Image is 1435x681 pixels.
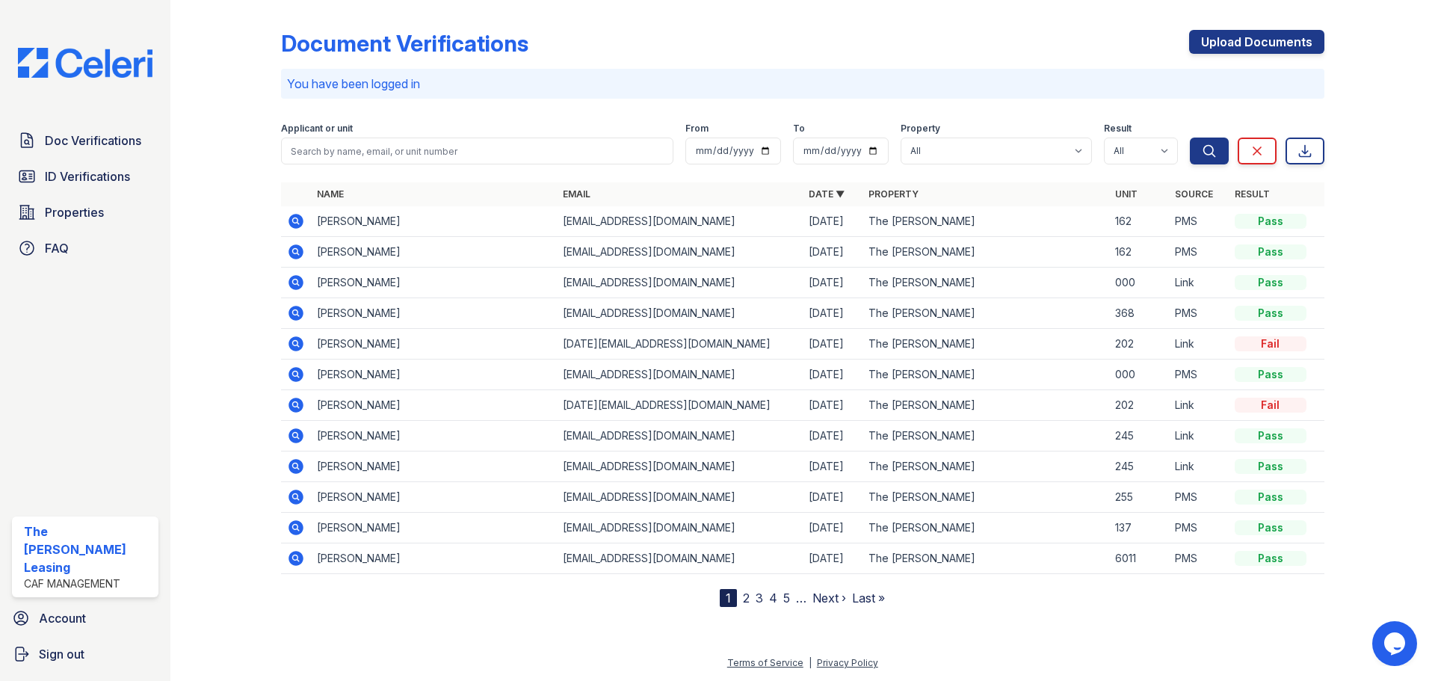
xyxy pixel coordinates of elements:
td: 202 [1109,390,1169,421]
td: [PERSON_NAME] [311,543,557,574]
td: Link [1169,421,1229,452]
td: [DATE][EMAIL_ADDRESS][DOMAIN_NAME] [557,329,803,360]
a: 3 [756,591,763,605]
td: [DATE] [803,360,862,390]
td: Link [1169,329,1229,360]
a: Result [1235,188,1270,200]
td: 245 [1109,421,1169,452]
td: [DATE][EMAIL_ADDRESS][DOMAIN_NAME] [557,390,803,421]
div: 1 [720,589,737,607]
td: [DATE] [803,237,862,268]
td: [DATE] [803,268,862,298]
div: Pass [1235,459,1306,474]
td: [PERSON_NAME] [311,482,557,513]
td: PMS [1169,543,1229,574]
span: FAQ [45,239,69,257]
td: [EMAIL_ADDRESS][DOMAIN_NAME] [557,421,803,452]
td: PMS [1169,237,1229,268]
div: Fail [1235,398,1306,413]
span: Properties [45,203,104,221]
a: FAQ [12,233,158,263]
td: PMS [1169,482,1229,513]
td: 368 [1109,298,1169,329]
a: Unit [1115,188,1138,200]
td: PMS [1169,206,1229,237]
label: Applicant or unit [281,123,353,135]
td: PMS [1169,360,1229,390]
td: [EMAIL_ADDRESS][DOMAIN_NAME] [557,452,803,482]
a: Account [6,603,164,633]
td: [PERSON_NAME] [311,268,557,298]
td: The [PERSON_NAME] [862,206,1108,237]
td: [DATE] [803,452,862,482]
div: Pass [1235,275,1306,290]
td: [EMAIL_ADDRESS][DOMAIN_NAME] [557,543,803,574]
button: Sign out [6,639,164,669]
a: Properties [12,197,158,227]
div: Pass [1235,244,1306,259]
a: 5 [783,591,790,605]
td: The [PERSON_NAME] [862,452,1108,482]
div: The [PERSON_NAME] Leasing [24,523,152,576]
td: The [PERSON_NAME] [862,268,1108,298]
td: 162 [1109,237,1169,268]
input: Search by name, email, or unit number [281,138,673,164]
div: Pass [1235,520,1306,535]
td: [PERSON_NAME] [311,298,557,329]
a: ID Verifications [12,161,158,191]
td: 137 [1109,513,1169,543]
td: The [PERSON_NAME] [862,421,1108,452]
td: [DATE] [803,543,862,574]
td: The [PERSON_NAME] [862,513,1108,543]
div: CAF Management [24,576,152,591]
td: [EMAIL_ADDRESS][DOMAIN_NAME] [557,237,803,268]
td: [PERSON_NAME] [311,513,557,543]
td: Link [1169,452,1229,482]
td: 000 [1109,268,1169,298]
td: [EMAIL_ADDRESS][DOMAIN_NAME] [557,482,803,513]
a: Upload Documents [1189,30,1324,54]
div: Document Verifications [281,30,528,57]
a: Name [317,188,344,200]
div: Pass [1235,214,1306,229]
td: The [PERSON_NAME] [862,237,1108,268]
td: [DATE] [803,421,862,452]
td: Link [1169,268,1229,298]
td: Link [1169,390,1229,421]
td: PMS [1169,298,1229,329]
div: Pass [1235,490,1306,505]
td: 202 [1109,329,1169,360]
span: … [796,589,806,607]
td: The [PERSON_NAME] [862,329,1108,360]
p: You have been logged in [287,75,1318,93]
div: Pass [1235,306,1306,321]
label: Result [1104,123,1132,135]
td: [EMAIL_ADDRESS][DOMAIN_NAME] [557,360,803,390]
img: CE_Logo_Blue-a8612792a0a2168367f1c8372b55b34899dd931a85d93a1a3d3e32e68fde9ad4.png [6,48,164,78]
td: The [PERSON_NAME] [862,298,1108,329]
a: Property [868,188,919,200]
td: [DATE] [803,390,862,421]
td: [PERSON_NAME] [311,452,557,482]
iframe: chat widget [1372,621,1420,666]
label: Property [901,123,940,135]
a: Date ▼ [809,188,845,200]
td: The [PERSON_NAME] [862,543,1108,574]
div: Fail [1235,336,1306,351]
a: Doc Verifications [12,126,158,155]
div: | [809,657,812,668]
a: Email [563,188,590,200]
label: To [793,123,805,135]
label: From [685,123,709,135]
td: 245 [1109,452,1169,482]
span: ID Verifications [45,167,130,185]
td: The [PERSON_NAME] [862,390,1108,421]
td: PMS [1169,513,1229,543]
span: Sign out [39,645,84,663]
td: [DATE] [803,513,862,543]
td: [DATE] [803,298,862,329]
td: [PERSON_NAME] [311,206,557,237]
td: [EMAIL_ADDRESS][DOMAIN_NAME] [557,206,803,237]
a: Last » [852,591,885,605]
td: [PERSON_NAME] [311,421,557,452]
